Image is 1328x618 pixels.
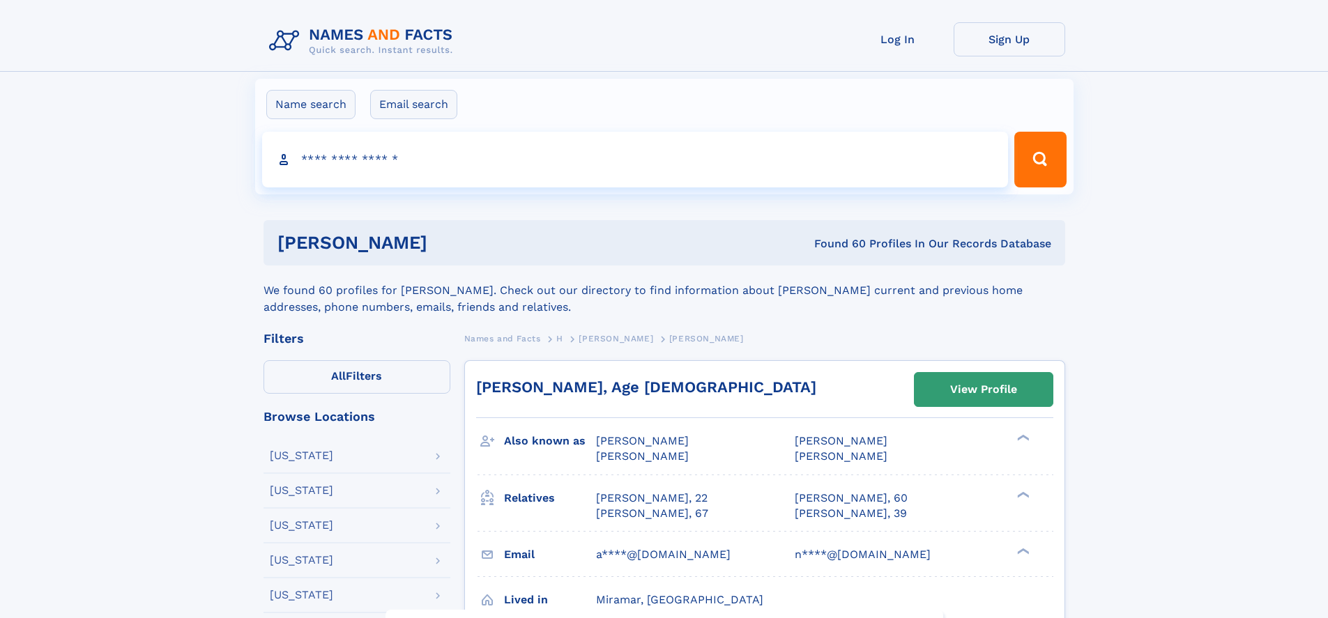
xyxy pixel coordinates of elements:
[266,90,356,119] label: Name search
[1014,132,1066,187] button: Search Button
[596,449,689,463] span: [PERSON_NAME]
[270,485,333,496] div: [US_STATE]
[950,373,1017,405] div: View Profile
[669,334,744,343] span: [PERSON_NAME]
[262,132,1009,187] input: search input
[264,22,464,60] img: Logo Names and Facts
[504,588,596,612] h3: Lived in
[795,449,887,463] span: [PERSON_NAME]
[596,593,763,606] span: Miramar, [GEOGRAPHIC_DATA]
[795,490,908,506] a: [PERSON_NAME], 60
[370,90,457,119] label: Email search
[1014,546,1030,555] div: ❯
[579,334,653,343] span: [PERSON_NAME]
[596,506,708,521] a: [PERSON_NAME], 67
[954,22,1065,56] a: Sign Up
[270,555,333,566] div: [US_STATE]
[842,22,954,56] a: Log In
[264,332,450,345] div: Filters
[264,265,1065,316] div: We found 60 profiles for [PERSON_NAME]. Check out our directory to find information about [PERSON...
[596,490,708,506] a: [PERSON_NAME], 22
[504,429,596,453] h3: Also known as
[1014,490,1030,499] div: ❯
[915,373,1053,406] a: View Profile
[620,236,1051,252] div: Found 60 Profiles In Our Records Database
[795,506,907,521] a: [PERSON_NAME], 39
[270,450,333,461] div: [US_STATE]
[264,410,450,423] div: Browse Locations
[504,486,596,510] h3: Relatives
[476,378,816,396] a: [PERSON_NAME], Age [DEMOGRAPHIC_DATA]
[556,334,563,343] span: H
[277,234,621,252] h1: [PERSON_NAME]
[596,434,689,447] span: [PERSON_NAME]
[270,520,333,531] div: [US_STATE]
[264,360,450,394] label: Filters
[795,434,887,447] span: [PERSON_NAME]
[1014,433,1030,442] div: ❯
[464,330,541,347] a: Names and Facts
[556,330,563,347] a: H
[270,589,333,601] div: [US_STATE]
[579,330,653,347] a: [PERSON_NAME]
[504,543,596,566] h3: Email
[331,369,346,383] span: All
